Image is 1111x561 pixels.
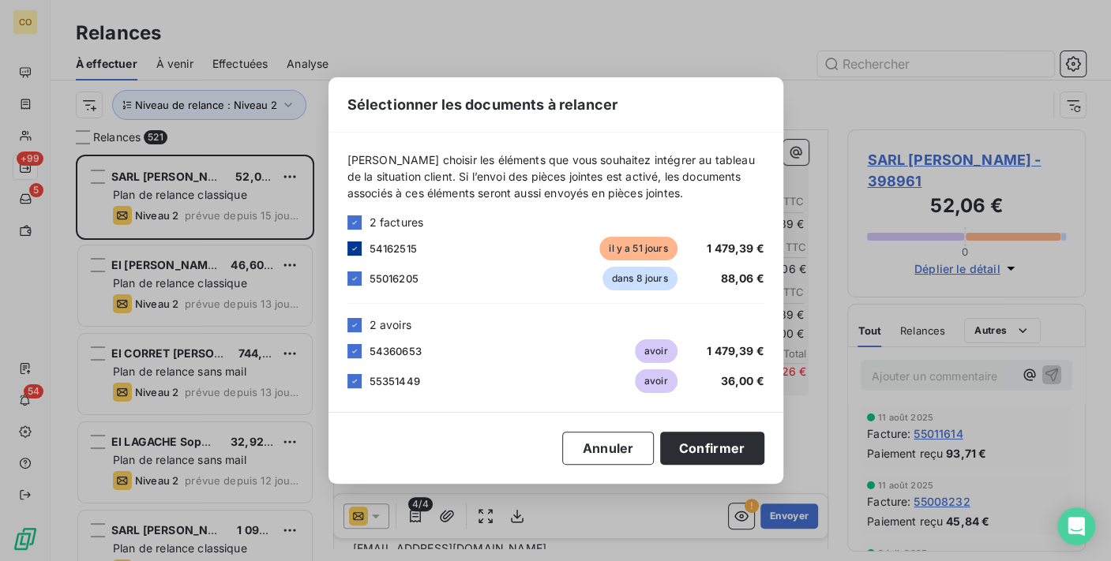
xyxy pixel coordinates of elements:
span: 88,06 € [720,271,764,285]
span: avoir [635,369,677,393]
span: avoir [635,339,677,363]
span: 36,00 € [720,374,764,387]
span: il y a 51 jours [599,237,677,260]
span: 1 479,39 € [707,344,764,357]
span: 55016205 [370,272,419,285]
span: 55351449 [370,375,420,387]
div: Open Intercom Messenger [1057,507,1095,545]
button: Annuler [562,432,653,465]
span: 1 479,39 € [707,241,764,255]
span: [PERSON_NAME] choisir les éléments que vous souhaitez intégrer au tableau de la situation client.... [347,151,764,201]
span: dans 8 jours [602,267,677,290]
span: 54162515 [370,242,417,255]
span: Sélectionner les documents à relancer [347,94,618,115]
span: 2 avoirs [370,316,411,333]
span: 54360653 [370,345,422,357]
span: 2 factures [370,214,424,230]
button: Confirmer [660,432,764,465]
